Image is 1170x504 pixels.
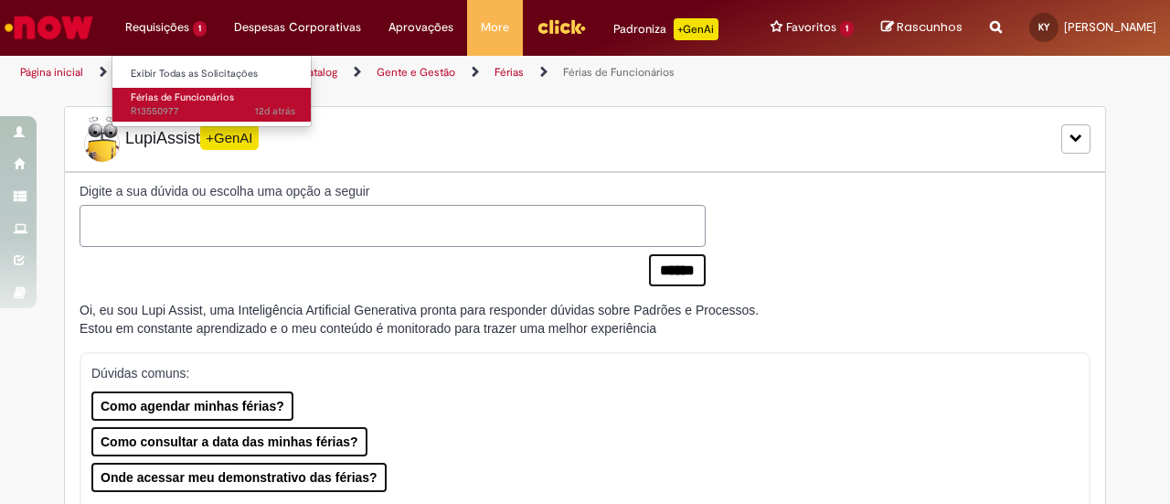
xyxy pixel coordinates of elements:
span: +GenAI [200,123,259,150]
a: Página inicial [20,65,83,80]
button: Onde acessar meu demonstrativo das férias? [91,463,387,492]
label: Digite a sua dúvida ou escolha uma opção a seguir [80,182,706,200]
div: Padroniza [613,18,718,40]
div: Oi, eu sou Lupi Assist, uma Inteligência Artificial Generativa pronta para responder dúvidas sobr... [80,301,759,338]
span: Rascunhos [897,18,963,36]
span: KY [1038,21,1049,33]
a: Férias [495,65,524,80]
span: Favoritos [786,18,836,37]
span: LupiAssist [80,116,259,162]
p: Dúvidas comuns: [91,364,1065,382]
a: Férias de Funcionários [563,65,675,80]
span: 12d atrás [255,104,295,118]
img: Lupi [80,116,125,162]
time: 19/09/2025 14:30:46 [255,104,295,118]
button: Como agendar minhas férias? [91,391,293,421]
span: [PERSON_NAME] [1064,19,1156,35]
img: ServiceNow [2,9,96,46]
p: +GenAi [674,18,718,40]
span: Requisições [125,18,189,37]
span: Aprovações [388,18,453,37]
span: Despesas Corporativas [234,18,361,37]
span: 1 [840,21,854,37]
span: R13550977 [131,104,295,119]
span: 1 [193,21,207,37]
ul: Trilhas de página [14,56,766,90]
a: Aberto R13550977 : Férias de Funcionários [112,88,314,122]
a: Exibir Todas as Solicitações [112,64,314,84]
a: Rascunhos [881,19,963,37]
button: Como consultar a data das minhas férias? [91,427,367,456]
a: Gente e Gestão [377,65,455,80]
img: click_logo_yellow_360x200.png [537,13,586,40]
span: More [481,18,509,37]
span: Férias de Funcionários [131,91,234,104]
ul: Requisições [112,55,312,127]
div: LupiLupiAssist+GenAI [64,106,1106,172]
